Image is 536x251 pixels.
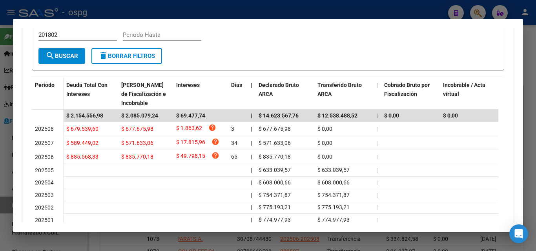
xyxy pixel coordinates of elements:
span: $ 679.539,60 [66,126,98,132]
span: 202504 [35,179,54,186]
span: $ 608.000,66 [317,179,350,186]
span: 3 [231,126,234,132]
span: $ 835.770,18 [121,153,153,160]
span: | [376,179,377,186]
span: $ 775.193,21 [317,204,350,210]
span: $ 633.039,57 [259,167,291,173]
span: $ 49.798,15 [176,152,205,162]
span: | [376,140,377,146]
datatable-header-cell: Deuda Total Con Intereses [63,77,118,111]
datatable-header-cell: Período [32,77,63,110]
span: Buscar [46,52,78,60]
span: $ 2.085.079,24 [121,112,158,119]
span: $ 17.815,96 [176,138,205,148]
mat-icon: search [46,51,55,60]
span: $ 1.863,62 [176,124,202,134]
span: | [376,153,377,160]
span: [PERSON_NAME] de Fiscalización e Incobrable [121,82,166,106]
span: 202505 [35,167,54,173]
span: $ 754.371,87 [259,192,291,198]
span: $ 677.675,98 [259,126,291,132]
span: $ 2.154.556,98 [66,112,103,119]
span: 202506 [35,154,54,160]
span: Intereses [176,82,200,88]
span: 34 [231,140,237,146]
span: $ 14.623.567,76 [259,112,299,119]
span: Declarado Bruto ARCA [259,82,299,97]
span: $ 69.477,74 [176,112,205,119]
span: $ 835.770,18 [259,153,291,160]
span: $ 0,00 [384,112,399,119]
span: 202503 [35,192,54,198]
span: 65 [231,153,237,160]
datatable-header-cell: Transferido Bruto ARCA [314,77,373,111]
span: Borrar Filtros [98,52,155,60]
span: 202501 [35,217,54,223]
span: | [376,217,377,223]
i: help [211,138,219,146]
span: | [376,204,377,210]
span: 202502 [35,204,54,211]
span: $ 885.568,33 [66,153,98,160]
span: $ 0,00 [317,140,332,146]
datatable-header-cell: Cobrado Bruto por Fiscalización [381,77,440,111]
span: $ 571.633,06 [121,140,153,146]
span: Período [35,82,55,88]
span: | [251,140,252,146]
span: 202507 [35,140,54,146]
span: | [251,82,252,88]
span: $ 0,00 [317,126,332,132]
span: Cobrado Bruto por Fiscalización [384,82,430,97]
span: Incobrable / Acta virtual [443,82,485,97]
span: $ 775.193,21 [259,204,291,210]
button: Borrar Filtros [91,48,162,64]
i: help [208,124,216,132]
span: $ 608.000,66 [259,179,291,186]
span: | [251,167,252,173]
span: $ 571.633,06 [259,140,291,146]
mat-icon: delete [98,51,108,60]
span: | [251,153,252,160]
span: $ 12.538.488,52 [317,112,357,119]
span: | [251,179,252,186]
span: | [251,217,252,223]
span: Deuda Total Con Intereses [66,82,108,97]
span: $ 0,00 [317,153,332,160]
span: 202508 [35,126,54,132]
span: $ 633.039,57 [317,167,350,173]
span: | [251,112,252,119]
span: $ 754.371,87 [317,192,350,198]
span: $ 774.977,93 [317,217,350,223]
span: | [251,126,252,132]
span: | [251,192,252,198]
datatable-header-cell: Declarado Bruto ARCA [255,77,314,111]
span: Dias [231,82,242,88]
datatable-header-cell: Intereses [173,77,228,111]
span: $ 0,00 [443,112,458,119]
span: | [376,126,377,132]
span: $ 774.977,93 [259,217,291,223]
div: Open Intercom Messenger [509,224,528,243]
datatable-header-cell: | [248,77,255,111]
span: | [376,167,377,173]
datatable-header-cell: | [373,77,381,111]
button: Buscar [38,48,85,64]
i: help [211,152,219,159]
span: | [251,204,252,210]
span: $ 589.449,02 [66,140,98,146]
span: | [376,192,377,198]
span: | [376,82,378,88]
span: $ 677.675,98 [121,126,153,132]
span: Transferido Bruto ARCA [317,82,362,97]
span: | [376,112,378,119]
datatable-header-cell: Deuda Bruta Neto de Fiscalización e Incobrable [118,77,173,111]
datatable-header-cell: Incobrable / Acta virtual [440,77,499,111]
datatable-header-cell: Dias [228,77,248,111]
